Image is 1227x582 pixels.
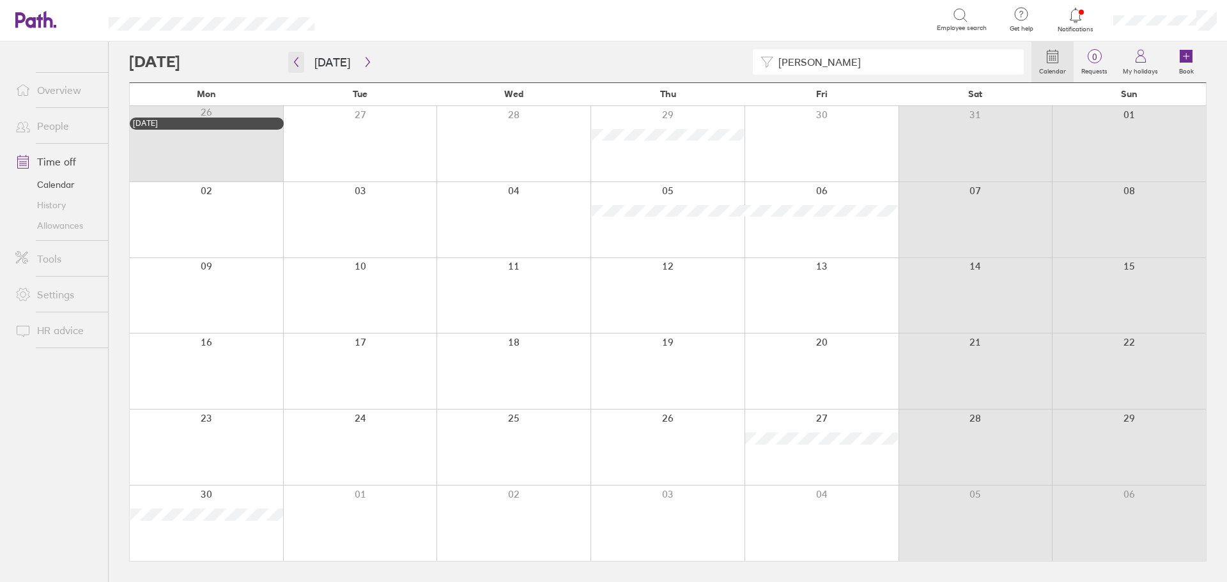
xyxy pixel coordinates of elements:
[5,174,108,195] a: Calendar
[937,24,987,32] span: Employee search
[5,318,108,343] a: HR advice
[353,89,367,99] span: Tue
[5,149,108,174] a: Time off
[5,113,108,139] a: People
[1055,26,1097,33] span: Notifications
[816,89,828,99] span: Fri
[133,119,281,128] div: [DATE]
[1031,64,1074,75] label: Calendar
[1031,42,1074,82] a: Calendar
[1074,42,1115,82] a: 0Requests
[5,77,108,103] a: Overview
[1171,64,1201,75] label: Book
[5,246,108,272] a: Tools
[5,215,108,236] a: Allowances
[5,195,108,215] a: History
[1055,6,1097,33] a: Notifications
[5,282,108,307] a: Settings
[504,89,523,99] span: Wed
[1074,52,1115,62] span: 0
[1115,42,1166,82] a: My holidays
[968,89,982,99] span: Sat
[1166,42,1207,82] a: Book
[1121,89,1138,99] span: Sun
[660,89,676,99] span: Thu
[1115,64,1166,75] label: My holidays
[1074,64,1115,75] label: Requests
[304,52,360,73] button: [DATE]
[1001,25,1042,33] span: Get help
[197,89,216,99] span: Mon
[773,50,1016,74] input: Filter by employee
[349,13,382,25] div: Search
